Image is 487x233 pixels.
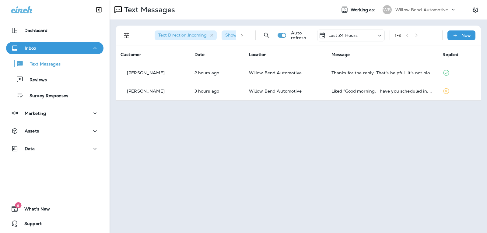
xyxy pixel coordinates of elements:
[24,28,47,33] p: Dashboard
[158,32,207,38] span: Text Direction : Incoming
[23,77,47,83] p: Reviews
[331,70,433,75] div: Thanks for the reply. That's helpful. It's not blowing cold. It's my son's car so I'm going to fo...
[24,62,61,67] p: Text Messages
[25,46,36,51] p: Inbox
[383,5,392,14] div: WB
[18,207,50,214] span: What's New
[194,89,239,94] p: Oct 15, 2025 08:08 AM
[331,52,350,57] span: Message
[90,4,107,16] button: Collapse Sidebar
[6,42,103,54] button: Inbox
[249,52,267,57] span: Location
[331,89,433,94] div: Liked “Good morning, I have you scheduled in. I will look for it when I come in on Monday 😃”
[249,88,302,94] span: Willow Bend Automotive
[222,30,309,40] div: Show Start/Stop/Unsubscribe:true
[443,52,458,57] span: Replied
[15,202,21,208] span: 9
[6,107,103,119] button: Marketing
[6,217,103,230] button: Support
[395,7,448,12] p: Willow Bend Automotive
[6,57,103,70] button: Text Messages
[127,70,165,75] p: [PERSON_NAME]
[25,111,46,116] p: Marketing
[225,32,299,38] span: Show Start/Stop/Unsubscribe : true
[127,89,165,94] p: [PERSON_NAME]
[6,24,103,37] button: Dashboard
[461,33,471,38] p: New
[121,29,133,41] button: Filters
[261,29,273,41] button: Search Messages
[6,73,103,86] button: Reviews
[18,221,42,228] span: Support
[351,7,377,12] span: Working as:
[249,70,302,76] span: Willow Bend Automotive
[122,5,175,14] p: Text Messages
[6,89,103,102] button: Survey Responses
[155,30,217,40] div: Text Direction:Incoming
[23,93,68,99] p: Survey Responses
[395,33,401,38] div: 1 - 2
[291,30,307,40] p: Auto refresh
[328,33,358,38] p: Last 24 Hours
[25,146,35,151] p: Data
[25,129,39,133] p: Assets
[194,70,239,75] p: Oct 15, 2025 08:12 AM
[6,203,103,215] button: 9What's New
[194,52,205,57] span: Date
[470,4,481,15] button: Settings
[6,125,103,137] button: Assets
[121,52,141,57] span: Customer
[6,143,103,155] button: Data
